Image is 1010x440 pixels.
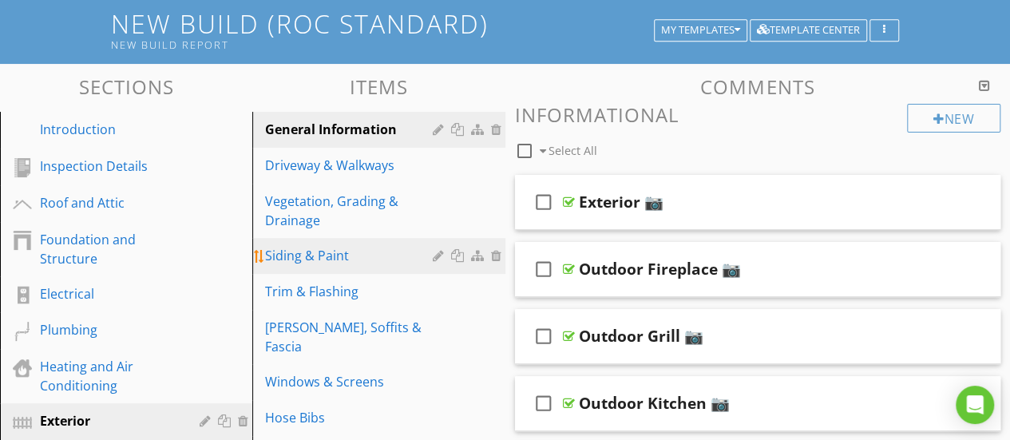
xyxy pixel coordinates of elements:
a: Template Center [750,22,867,36]
h3: Informational [515,104,1001,125]
div: Exterior 📷 [579,192,663,212]
span: Select All [549,143,597,158]
i: check_box_outline_blank [531,317,556,355]
div: Open Intercom Messenger [956,386,994,424]
h3: Items [252,76,505,97]
div: Outdoor Grill 📷 [579,327,703,346]
div: Vegetation, Grading & Drainage [265,192,437,230]
div: Heating and Air Conditioning [40,357,176,395]
div: Plumbing [40,320,176,339]
div: Roof and Attic [40,193,176,212]
div: Template Center [757,25,860,36]
button: Template Center [750,19,867,42]
i: check_box_outline_blank [531,183,556,221]
div: Windows & Screens [265,372,437,391]
h3: Comments [515,76,1001,97]
h1: New Build (ROC Standard) [111,10,898,50]
div: [PERSON_NAME], Soffits & Fascia [265,318,437,356]
div: Driveway & Walkways [265,156,437,175]
div: Siding & Paint [265,246,437,265]
button: My Templates [654,19,747,42]
div: General Information [265,120,437,139]
div: Outdoor Fireplace 📷 [579,260,741,279]
i: check_box_outline_blank [531,250,556,288]
div: Exterior [40,411,176,430]
div: Electrical [40,284,176,303]
div: Introduction [40,120,176,139]
div: Inspection Details [40,157,176,176]
div: Foundation and Structure [40,230,176,268]
div: Hose Bibs [265,408,437,427]
i: check_box_outline_blank [531,384,556,422]
div: Trim & Flashing [265,282,437,301]
div: Outdoor Kitchen 📷 [579,394,730,413]
div: New [907,104,1000,133]
div: My Templates [661,25,740,36]
div: New Build Report [111,38,659,51]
